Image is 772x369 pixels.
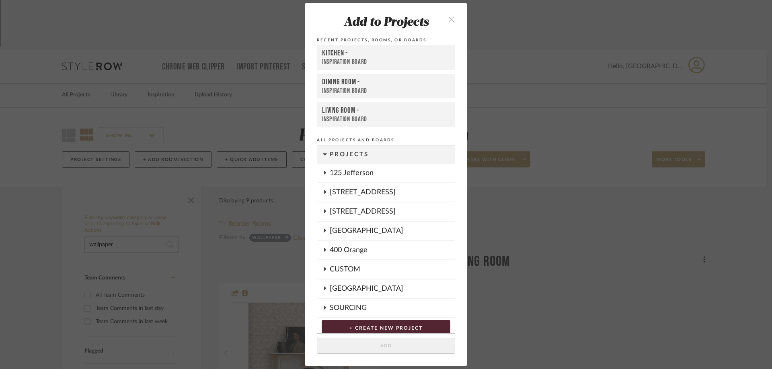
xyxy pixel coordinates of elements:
[317,37,455,44] div: Recent Projects, Rooms, or Boards
[330,202,455,221] div: [STREET_ADDRESS]
[322,77,450,87] div: Dining Room -
[317,137,455,144] div: All Projects and Boards
[330,222,455,240] div: [GEOGRAPHIC_DATA]
[322,320,450,334] button: + CREATE NEW PROJECT
[330,183,455,202] div: [STREET_ADDRESS]
[439,10,463,27] button: close
[322,115,450,123] div: Inspiration Board
[317,338,455,354] button: Add
[330,299,455,317] div: SOURCING
[322,49,450,58] div: Kitchen -
[330,279,455,298] div: [GEOGRAPHIC_DATA]
[317,16,455,30] div: Add to Projects
[322,58,450,66] div: Inspiration Board
[330,164,455,182] div: 125 Jefferson
[330,241,455,259] div: 400 Orange
[330,260,455,279] div: CUSTOM
[322,87,450,95] div: Inspiration Board
[330,145,455,164] div: Projects
[322,106,450,115] div: Living Room -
